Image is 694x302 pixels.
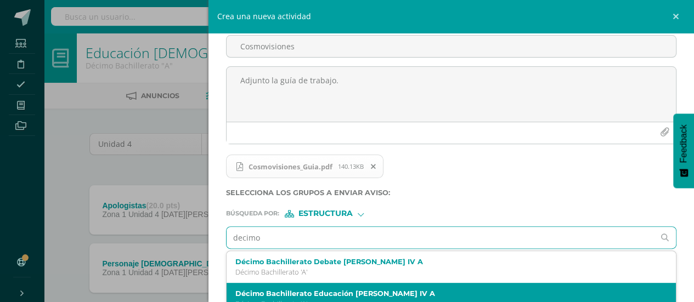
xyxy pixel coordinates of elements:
[226,155,384,179] span: Cosmovisiones_Guia.pdf
[235,258,648,266] label: Décimo Bachillerato Debate [PERSON_NAME] IV A
[227,36,676,57] input: Titulo
[226,210,279,216] span: Búsqueda por :
[673,113,694,188] button: Feedback - Mostrar encuesta
[235,267,648,277] p: Décimo Bachillerato 'A'
[227,227,654,248] input: Ej. Primero primaria
[679,124,689,163] span: Feedback
[364,161,383,173] span: Remover archivo
[243,162,338,171] span: Cosmovisiones_Guia.pdf
[235,289,648,298] label: Décimo Bachillerato Educación [PERSON_NAME] IV A
[227,67,676,122] textarea: Adjunto la guía de trabajo.
[298,210,353,216] span: Estructura
[338,162,364,170] span: 140.13KB
[285,210,367,218] div: [object Object]
[226,189,677,197] label: Selecciona los grupos a enviar aviso :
